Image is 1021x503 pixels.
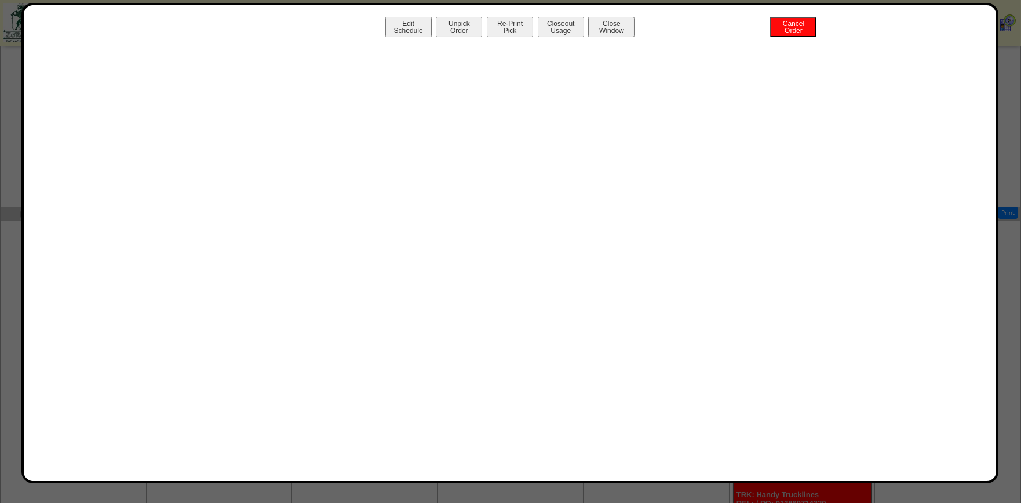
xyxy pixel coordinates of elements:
button: UnpickOrder [436,17,482,37]
a: CloseWindow [587,26,636,35]
button: Re-PrintPick [487,17,533,37]
button: EditSchedule [385,17,432,37]
button: CloseWindow [588,17,635,37]
button: CloseoutUsage [538,17,584,37]
button: CancelOrder [770,17,816,37]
